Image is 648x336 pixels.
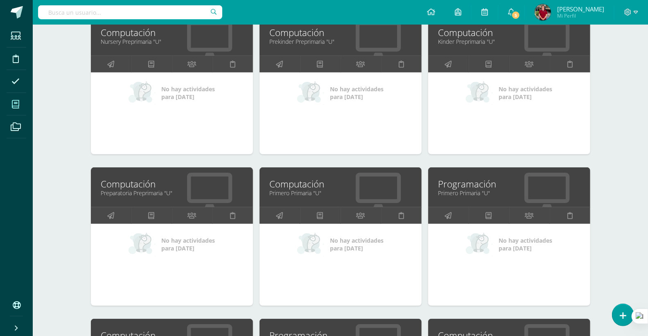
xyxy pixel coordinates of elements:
img: no_activities_small.png [297,81,324,105]
a: Computación [101,178,243,190]
a: Preparatoria Preprimaria "U" [101,189,243,197]
span: 5 [511,11,520,20]
a: Primero Primaria "U" [270,189,411,197]
a: Computación [101,26,243,39]
a: Programación [438,178,580,190]
a: Nursery Preprimaria "U" [101,38,243,45]
span: Mi Perfil [557,12,604,19]
img: no_activities_small.png [297,232,324,257]
span: No hay actividades para [DATE] [330,85,384,101]
span: No hay actividades para [DATE] [330,237,384,252]
img: no_activities_small.png [129,81,156,105]
a: Primero Primaria "U" [438,189,580,197]
img: no_activities_small.png [466,81,493,105]
span: No hay actividades para [DATE] [161,85,215,101]
a: Prekinder Preprimaria "U" [270,38,411,45]
img: no_activities_small.png [466,232,493,257]
img: b2b448f08174c1b37fb8469ac5f2b3e7.png [535,4,551,20]
input: Busca un usuario... [38,5,222,19]
span: No hay actividades para [DATE] [499,237,552,252]
a: Kinder Preprimaria "U" [438,38,580,45]
a: Computación [270,178,411,190]
a: Computación [438,26,580,39]
span: No hay actividades para [DATE] [161,237,215,252]
img: no_activities_small.png [129,232,156,257]
span: [PERSON_NAME] [557,5,604,13]
a: Computación [270,26,411,39]
span: No hay actividades para [DATE] [499,85,552,101]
